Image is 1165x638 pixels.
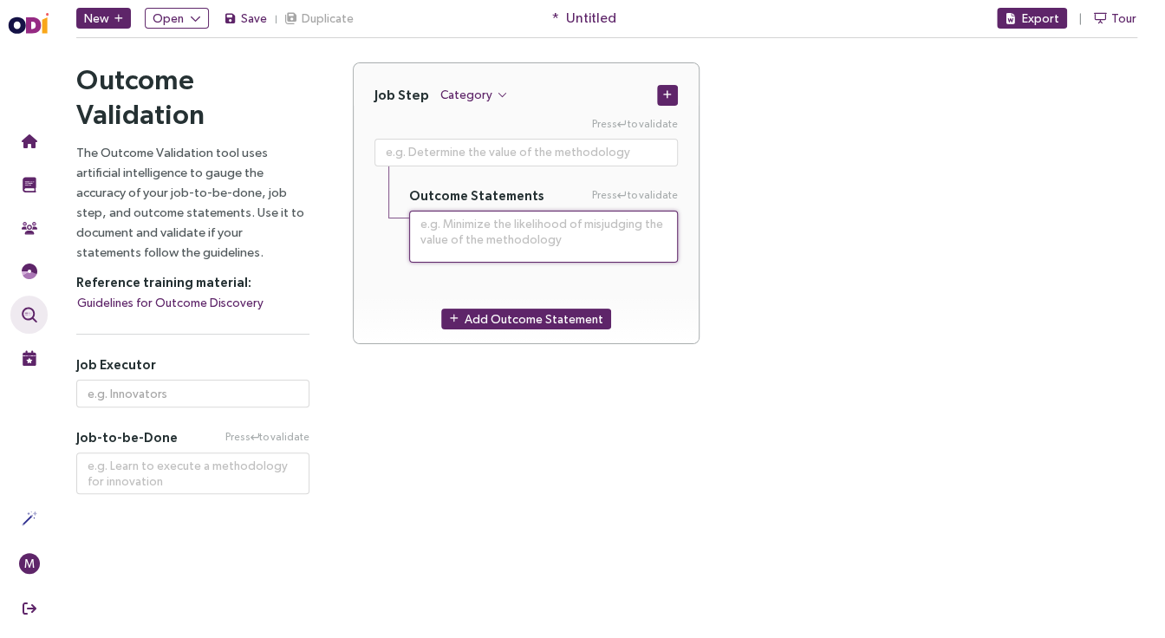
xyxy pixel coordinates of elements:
[241,9,267,28] span: Save
[10,544,48,583] button: M
[10,122,48,160] button: Home
[76,452,309,494] textarea: Press Enter to validate
[283,8,355,29] button: Duplicate
[441,309,611,329] button: Add Outcome Statement
[76,380,309,407] input: e.g. Innovators
[145,8,209,29] button: Open
[10,499,48,537] button: Actions
[1111,9,1136,28] span: Tour
[84,9,109,28] span: New
[10,209,48,247] button: Community
[374,139,678,166] textarea: Press Enter to validate
[223,8,268,29] button: Save
[22,350,37,366] img: Live Events
[22,307,37,322] img: Outcome Validation
[153,9,184,28] span: Open
[24,553,35,574] span: M
[10,296,48,334] button: Outcome Validation
[77,293,264,312] span: Guidelines for Outcome Discovery
[76,429,178,446] span: Job-to-be-Done
[409,187,544,204] h5: Outcome Statements
[997,8,1067,29] button: Export
[465,309,603,329] span: Add Outcome Statement
[374,87,429,103] h4: Job Step
[76,356,309,373] h5: Job Executor
[22,220,37,236] img: Community
[10,252,48,290] button: Needs Framework
[10,589,48,628] button: Sign Out
[22,264,37,279] img: JTBD Needs Framework
[592,187,678,204] span: Press to validate
[76,142,309,262] p: The Outcome Validation tool uses artificial intelligence to gauge the accuracy of your job-to-be-...
[76,62,309,132] h2: Outcome Validation
[76,8,131,29] button: New
[22,177,37,192] img: Training
[439,84,509,105] button: Category
[440,85,492,104] span: Category
[566,7,616,29] span: Untitled
[10,339,48,377] button: Live Events
[10,166,48,204] button: Training
[1022,9,1059,28] span: Export
[409,211,678,263] textarea: Press Enter to validate
[22,511,37,526] img: Actions
[1093,8,1137,29] button: Tour
[76,292,264,313] button: Guidelines for Outcome Discovery
[225,429,309,446] span: Press to validate
[76,275,251,290] strong: Reference training material:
